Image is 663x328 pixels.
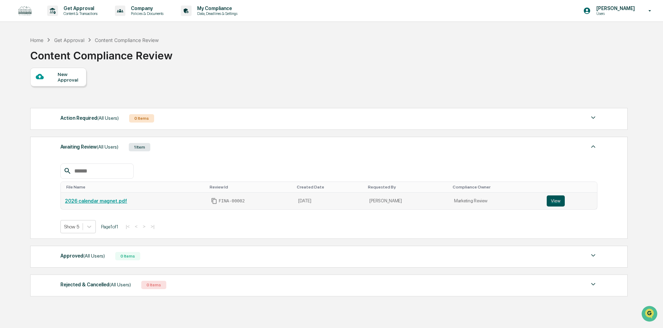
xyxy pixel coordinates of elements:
p: How can we help? [7,15,126,26]
div: Toggle SortBy [453,185,540,190]
div: Action Required [60,113,119,123]
div: 1 Item [129,143,150,151]
p: Data, Deadlines & Settings [192,11,241,16]
span: (All Users) [97,115,119,121]
div: 0 Items [141,281,166,289]
div: 🖐️ [7,88,12,94]
p: [PERSON_NAME] [591,6,638,11]
td: Marketing Review [450,193,543,209]
button: |< [124,224,132,229]
div: Content Compliance Review [95,37,159,43]
a: 2026 calendar magnet.pdf [65,198,127,204]
a: 🔎Data Lookup [4,98,47,110]
div: Toggle SortBy [548,185,594,190]
button: Start new chat [118,55,126,64]
p: Users [591,11,638,16]
span: Page 1 of 1 [101,224,118,229]
span: Preclearance [14,87,45,94]
div: Toggle SortBy [66,185,204,190]
a: Powered byPylon [49,117,84,123]
img: 1746055101610-c473b297-6a78-478c-a979-82029cc54cd1 [7,53,19,66]
span: Attestations [57,87,86,94]
div: Toggle SortBy [297,185,362,190]
div: 🗄️ [50,88,56,94]
span: Pylon [69,118,84,123]
span: Data Lookup [14,101,44,108]
div: Approved [60,251,105,260]
p: My Compliance [192,6,241,11]
img: caret [589,142,597,151]
a: 🖐️Preclearance [4,85,48,97]
div: New Approval [58,72,81,83]
td: [PERSON_NAME] [365,193,450,209]
iframe: Open customer support [641,305,660,324]
div: Home [30,37,43,43]
span: (All Users) [109,282,131,287]
button: > [141,224,148,229]
div: We're available if you need us! [24,60,88,66]
span: (All Users) [97,144,118,150]
div: 🔎 [7,101,12,107]
td: [DATE] [294,193,365,209]
button: < [133,224,140,229]
span: Copy Id [211,198,217,204]
button: View [547,195,565,207]
div: Awaiting Review [60,142,118,151]
div: Toggle SortBy [210,185,292,190]
p: Content & Transactions [58,11,101,16]
div: Start new chat [24,53,114,60]
p: Get Approval [58,6,101,11]
div: Toggle SortBy [368,185,447,190]
a: View [547,195,593,207]
img: caret [589,280,597,288]
img: caret [589,251,597,260]
div: Content Compliance Review [30,44,173,62]
span: (All Users) [83,253,105,259]
p: Policies & Documents [125,11,167,16]
a: 🗄️Attestations [48,85,89,97]
img: logo [17,5,33,17]
div: Get Approval [54,37,84,43]
div: 0 Items [129,114,154,123]
button: >| [149,224,157,229]
img: caret [589,113,597,122]
p: Company [125,6,167,11]
div: 0 Items [115,252,140,260]
div: Rejected & Cancelled [60,280,131,289]
span: FINA-00002 [219,198,245,204]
